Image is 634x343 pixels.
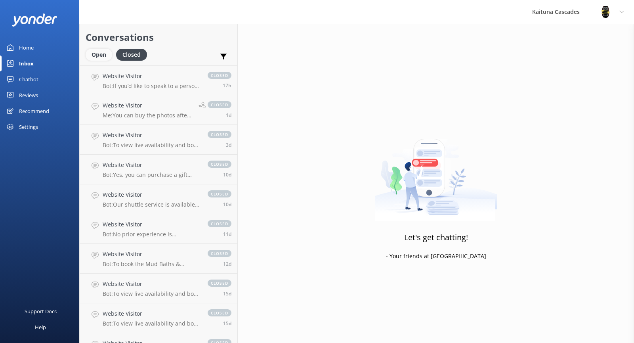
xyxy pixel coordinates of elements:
a: Website VisitorBot:If you’d like to speak to a person on the Kaituna Cascades team, please call [... [80,65,237,95]
h4: Website Visitor [103,131,200,140]
span: Sep 09 2025 09:19pm (UTC +12:00) Pacific/Auckland [223,82,231,89]
a: Website VisitorBot:To view live availability and book your River Rafting adventure, please visit ... [80,303,237,333]
a: Website VisitorBot:To book the Mud Baths & Rafting Combo for six people, you can view availabilit... [80,244,237,274]
img: 802-1755650174.png [600,6,611,18]
span: closed [208,280,231,287]
h4: Website Visitor [103,101,193,110]
p: Bot: To view live availability and book your River Rafting adventure, please visit: [URL][DOMAIN_... [103,290,200,297]
h4: Website Visitor [103,309,200,318]
p: Bot: To view live availability and book your River Rafting adventure, please visit [URL][DOMAIN_N... [103,320,200,327]
img: artwork of a man stealing a conversation from at giant smartphone [375,122,497,221]
span: closed [208,72,231,79]
p: Bot: Yes, you can purchase a gift card for one of our rafting trips. They can be for a set trip o... [103,171,200,178]
div: Home [19,40,34,56]
span: Aug 25 2025 09:12pm (UTC +12:00) Pacific/Auckland [223,320,231,327]
div: Inbox [19,56,34,71]
div: Settings [19,119,38,135]
div: Support Docs [25,303,57,319]
h4: Website Visitor [103,72,200,80]
h4: Website Visitor [103,220,200,229]
p: Bot: To view live availability and book your River Rafting adventure, please visit [URL][DOMAIN_N... [103,142,200,149]
h4: Website Visitor [103,280,200,288]
span: Aug 29 2025 07:14pm (UTC +12:00) Pacific/Auckland [223,231,231,238]
span: Sep 06 2025 04:58pm (UTC +12:00) Pacific/Auckland [226,142,231,148]
span: closed [208,250,231,257]
a: Website VisitorBot:To view live availability and book your River Rafting adventure, please visit:... [80,274,237,303]
a: Website VisitorBot:Our shuttle service is available for pick-up and drop-off in central [GEOGRAPH... [80,184,237,214]
div: Open [86,49,112,61]
img: yonder-white-logo.png [12,13,57,27]
span: Aug 29 2025 02:16pm (UTC +12:00) Pacific/Auckland [223,261,231,267]
a: Website VisitorBot:No prior experience is necessary for the Kaituna River course. You will be giv... [80,214,237,244]
p: Bot: Our shuttle service is available for pick-up and drop-off in central [GEOGRAPHIC_DATA] only.... [103,201,200,208]
span: closed [208,309,231,316]
div: Help [35,319,46,335]
p: Bot: If you’d like to speak to a person on the Kaituna Cascades team, please call [PHONE_NUMBER] ... [103,82,200,90]
p: Bot: To book the Mud Baths & Rafting Combo for six people, you can view availability and make you... [103,261,200,268]
h4: Website Visitor [103,250,200,259]
span: Aug 30 2025 09:29pm (UTC +12:00) Pacific/Auckland [223,201,231,208]
span: closed [208,131,231,138]
div: Recommend [19,103,49,119]
div: Closed [116,49,147,61]
span: closed [208,220,231,227]
h4: Website Visitor [103,190,200,199]
span: closed [208,161,231,168]
span: Aug 31 2025 08:51am (UTC +12:00) Pacific/Auckland [223,171,231,178]
span: closed [208,190,231,197]
h4: Website Visitor [103,161,200,169]
a: Open [86,50,116,59]
div: Chatbot [19,71,38,87]
a: Closed [116,50,151,59]
p: Bot: No prior experience is necessary for the Kaituna River course. You will be given full and co... [103,231,200,238]
span: Sep 09 2025 11:41am (UTC +12:00) Pacific/Auckland [226,112,231,119]
p: - Your friends at [GEOGRAPHIC_DATA] [386,252,486,261]
div: Reviews [19,87,38,103]
h2: Conversations [86,30,231,45]
a: Website VisitorMe:You can buy the photos after the rafting trip. Some one will drive the bus & ta... [80,95,237,125]
span: closed [208,101,231,108]
a: Website VisitorBot:Yes, you can purchase a gift card for one of our rafting trips. They can be fo... [80,155,237,184]
span: Aug 26 2025 09:12am (UTC +12:00) Pacific/Auckland [223,290,231,297]
p: Me: You can buy the photos after the rafting trip. Some one will drive the bus & take photos. Aft... [103,112,193,119]
h3: Let's get chatting! [404,231,468,244]
a: Website VisitorBot:To view live availability and book your River Rafting adventure, please visit ... [80,125,237,155]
